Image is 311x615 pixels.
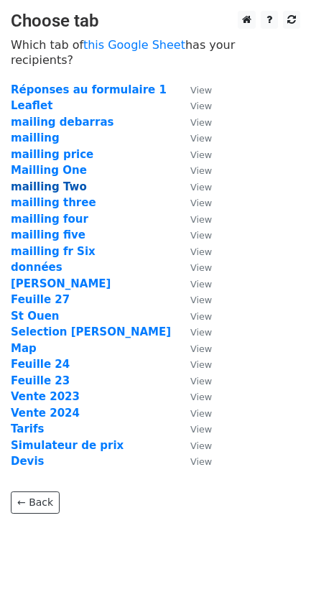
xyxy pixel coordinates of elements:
a: mailing debarras [11,116,113,129]
a: View [176,293,212,306]
small: View [190,117,212,128]
a: Selection [PERSON_NAME] [11,325,171,338]
small: View [190,133,212,144]
small: View [190,85,212,96]
a: View [176,148,212,161]
small: View [190,101,212,111]
a: View [176,310,212,323]
small: View [190,408,212,419]
a: mailling four [11,213,88,226]
a: View [176,245,212,258]
a: View [176,116,212,129]
a: données [11,261,62,274]
a: View [176,455,212,468]
small: View [190,359,212,370]
a: View [176,196,212,209]
a: View [176,228,212,241]
small: View [190,456,212,467]
iframe: Chat Widget [239,546,311,615]
small: View [190,327,212,338]
small: View [190,424,212,435]
small: View [190,343,212,354]
small: View [190,311,212,322]
a: View [176,277,212,290]
a: View [176,213,212,226]
a: View [176,131,212,144]
a: Vente 2024 [11,407,80,420]
a: [PERSON_NAME] [11,277,111,290]
a: Feuille 24 [11,358,70,371]
a: View [176,358,212,371]
a: Simulateur de prix [11,439,124,452]
a: View [176,83,212,96]
div: Widget de chat [239,546,311,615]
a: Feuille 27 [11,293,70,306]
a: mailling fr Six [11,245,96,258]
a: this Google Sheet [83,38,185,52]
a: View [176,390,212,403]
a: View [176,439,212,452]
a: View [176,374,212,387]
a: Réponses au formulaire 1 [11,83,167,96]
a: St Ouen [11,310,59,323]
small: View [190,165,212,176]
h3: Choose tab [11,11,300,32]
a: mailling [11,131,60,144]
small: View [190,295,212,305]
small: View [190,149,212,160]
a: Tarifs [11,422,44,435]
a: ← Back [11,491,60,514]
a: Devis [11,455,44,468]
a: View [176,325,212,338]
a: mailling three [11,196,96,209]
a: View [176,342,212,355]
a: View [176,407,212,420]
small: View [190,440,212,451]
p: Which tab of has your recipients? [11,37,300,68]
small: View [190,182,212,193]
a: View [176,422,212,435]
a: mailling price [11,148,93,161]
a: Map [11,342,37,355]
a: Leaflet [11,99,52,112]
small: View [190,262,212,273]
small: View [190,214,212,225]
a: Mailling One [11,164,87,177]
small: View [190,230,212,241]
small: View [190,376,212,387]
a: Feuille 23 [11,374,70,387]
a: View [176,99,212,112]
a: Vente 2023 [11,390,80,403]
small: View [190,279,212,290]
small: View [190,246,212,257]
a: mailling five [11,228,85,241]
a: View [176,261,212,274]
a: View [176,180,212,193]
a: mailling Two [11,180,87,193]
a: View [176,164,212,177]
small: View [190,392,212,402]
